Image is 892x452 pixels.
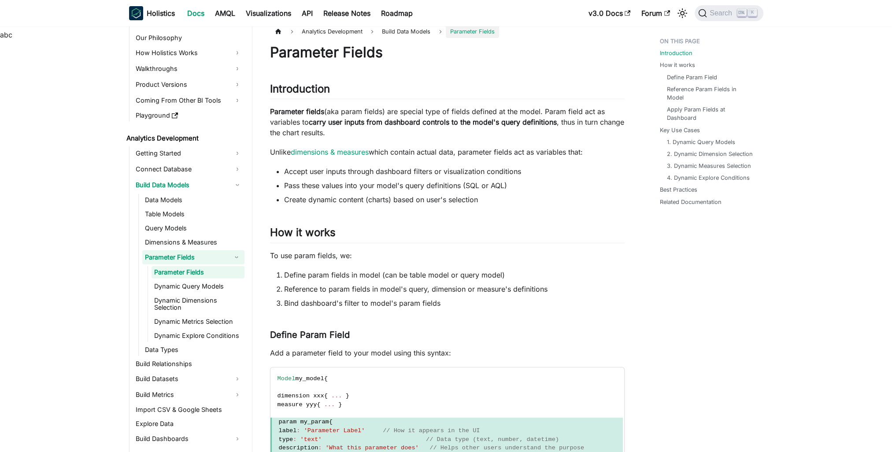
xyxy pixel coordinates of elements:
span: // Helps other users understand the purpose [429,445,584,451]
span: : [318,445,322,451]
span: : [293,436,296,443]
nav: Breadcrumbs [270,25,625,38]
span: } [346,393,349,399]
a: dimensions & measures [291,148,369,156]
a: Dynamic Dimensions Selection [152,294,244,314]
a: Data Types [142,344,244,356]
a: Query Models [142,222,244,234]
a: 4. Dynamic Explore Conditions [667,174,750,182]
p: To use param fields, we: [270,250,625,261]
img: Holistics [129,6,143,20]
span: : [296,427,300,434]
span: { [324,375,328,382]
a: Define Param Field [667,73,717,82]
a: Dynamic Explore Conditions [152,330,244,342]
span: ... [324,401,335,408]
span: measure yyy [278,401,317,408]
a: How Holistics Works [133,46,244,60]
span: dimension xxx [278,393,324,399]
span: Build Data Models [378,25,435,38]
nav: Docs sidebar [120,26,252,452]
a: Playground [133,109,244,122]
a: Docs [182,6,210,20]
span: description [279,445,318,451]
a: Reference Param Fields in Model [667,85,755,102]
a: HolisticsHolistics [129,6,175,20]
a: Visualizations [241,6,296,20]
li: Accept user inputs through dashboard filters or visualization conditions [284,166,625,177]
span: // How it appears in the UI [383,427,480,434]
a: Roadmap [376,6,418,20]
a: AMQL [210,6,241,20]
a: Release Notes [318,6,376,20]
a: Build Metrics [133,388,244,402]
button: Switch between dark and light mode (currently light mode) [675,6,689,20]
a: Apply Param Fields at Dashboard [667,105,755,122]
a: Table Models [142,208,244,220]
strong: Parameter fields [270,107,324,116]
span: } [338,401,342,408]
a: Data Models [142,194,244,206]
span: Parameter Fields [446,25,499,38]
a: Coming From Other BI Tools [133,93,244,107]
h2: How it works [270,226,625,243]
a: Key Use Cases [660,126,700,134]
span: 'text' [300,436,322,443]
a: Dimensions & Measures [142,236,244,248]
span: { [324,393,328,399]
kbd: K [748,9,757,17]
span: param my_param [279,419,329,425]
a: Home page [270,25,287,38]
a: Introduction [660,49,692,57]
a: Build Dashboards [133,432,244,446]
span: { [329,419,333,425]
a: Explore Data [133,418,244,430]
button: Search (Ctrl+K) [695,5,763,21]
a: Connect Database [133,162,244,176]
span: // Data type (text, number, datetime) [426,436,559,443]
a: Build Datasets [133,372,244,386]
a: API [296,6,318,20]
li: Bind dashboard's filter to model's param fields [284,298,625,308]
span: label [279,427,297,434]
li: Reference to param fields in model's query, dimension or measure's definitions [284,284,625,294]
a: Parameter Fields [142,250,229,264]
span: 'What this parameter does' [326,445,419,451]
p: (aka param fields) are special type of fields defined at the model. Param field act as variables ... [270,106,625,138]
a: v3.0 Docs [583,6,636,20]
button: Collapse sidebar category 'Parameter Fields' [229,250,244,264]
li: Define param fields in model (can be table model or query model) [284,270,625,280]
a: Our Philosophy [133,32,244,44]
a: Product Versions [133,78,244,92]
a: Walkthroughs [133,62,244,76]
a: Build Data Models [133,178,244,192]
a: Import CSV & Google Sheets [133,404,244,416]
a: Dynamic Query Models [152,280,244,293]
a: Analytics Development [124,132,244,144]
a: 1. Dynamic Query Models [667,138,735,146]
span: { [317,401,320,408]
h2: Introduction [270,82,625,99]
a: Build Relationships [133,358,244,370]
p: Add a parameter field to your model using this syntax: [270,348,625,358]
li: Pass these values into your model's query definitions (SQL or AQL) [284,180,625,191]
strong: carry user inputs from dashboard controls to the model's query definitions [309,118,557,126]
a: Getting Started [133,146,244,160]
span: Analytics Development [297,25,367,38]
h1: Parameter Fields [270,44,625,61]
b: Holistics [147,8,175,19]
li: Create dynamic content (charts) based on user's selection [284,194,625,205]
span: Model [278,375,296,382]
a: Forum [636,6,675,20]
a: Best Practices [660,185,697,194]
a: 3. Dynamic Measures Selection [667,162,751,170]
span: my_model [295,375,324,382]
h3: Define Param Field [270,330,625,341]
span: 'Parameter Label' [304,427,365,434]
span: Search [707,9,737,17]
a: Parameter Fields [152,266,244,278]
a: 2. Dynamic Dimension Selection [667,150,753,158]
a: Related Documentation [660,198,722,206]
span: type [279,436,293,443]
p: Unlike which contain actual data, parameter fields act as variables that: [270,147,625,157]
